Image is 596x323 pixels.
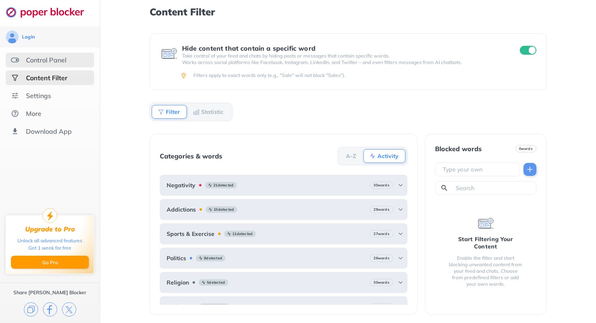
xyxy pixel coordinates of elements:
[22,34,35,40] div: Login
[26,74,67,82] div: Content Filter
[13,289,86,296] div: Share [PERSON_NAME] Blocker
[167,255,186,261] b: Politics
[373,280,389,285] b: 30 words
[213,182,234,188] b: 21 detected
[208,304,226,310] b: 4 detected
[201,109,223,114] b: Statistic
[182,59,505,66] p: Works across social platforms like Facebook, Instagram, LinkedIn, and Twitter – and even filters ...
[182,45,505,52] div: Hide content that contain a specific word
[377,154,399,158] b: Activity
[214,207,234,212] b: 15 detected
[11,127,19,135] img: download-app.svg
[26,127,72,135] div: Download App
[167,231,214,237] b: Sports & Exercise
[150,6,546,17] h1: Content Filter
[26,92,51,100] div: Settings
[373,182,389,188] b: 30 words
[11,92,19,100] img: settings.svg
[167,182,195,188] b: Negativity
[11,109,19,118] img: about.svg
[193,109,199,115] img: Statistic
[26,109,41,118] div: More
[6,6,93,18] img: logo-webpage.svg
[167,304,190,310] b: Violence
[373,304,389,310] b: 25 words
[43,208,57,223] img: upgrade-to-pro.svg
[11,74,19,82] img: social-selected.svg
[26,56,66,64] div: Control Panel
[455,184,533,192] input: Search
[442,165,517,173] input: Type your own
[167,206,196,213] b: Addictions
[11,56,19,64] img: features.svg
[43,302,57,317] img: facebook.svg
[207,280,225,285] b: 5 detected
[6,30,19,43] img: avatar.svg
[25,225,75,233] div: Upgrade to Pro
[373,255,389,261] b: 26 words
[17,237,82,244] div: Unlock all advanced features
[182,53,505,59] p: Take control of your feed and chats by hiding posts or messages that contain specific words.
[373,231,389,237] b: 27 words
[369,153,376,159] img: Activity
[373,207,389,212] b: 29 words
[204,255,222,261] b: 8 detected
[28,244,71,252] div: Get 1 week for free
[166,109,180,114] b: Filter
[448,235,523,250] div: Start Filtering Your Content
[232,231,253,237] b: 11 detected
[158,109,164,115] img: Filter
[11,256,89,269] button: Go Pro
[24,302,38,317] img: copy.svg
[519,146,533,152] b: 0 words
[62,302,76,317] img: x.svg
[346,154,356,158] b: A-Z
[435,145,482,152] div: Blocked words
[448,255,523,287] div: Enable the filter and start blocking unwanted content from your feed and chats. Choose from prede...
[193,72,535,79] div: Filters apply to exact words only (e.g., "Sale" will not block "Sales").
[160,152,222,160] div: Categories & words
[167,279,189,286] b: Religion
